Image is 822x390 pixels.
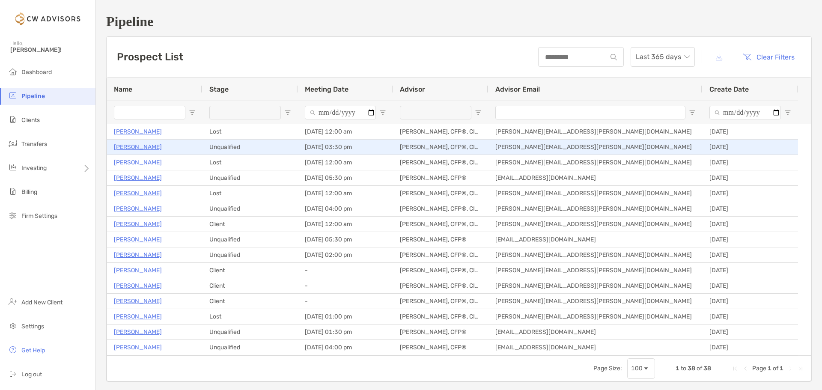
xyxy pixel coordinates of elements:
[703,186,798,201] div: [DATE]
[703,263,798,278] div: [DATE]
[21,371,42,378] span: Log out
[203,232,298,247] div: Unqualified
[203,201,298,216] div: Unqualified
[203,186,298,201] div: Lost
[8,210,18,220] img: firm-settings icon
[787,365,794,372] div: Next Page
[488,294,703,309] div: [PERSON_NAME][EMAIL_ADDRESS][PERSON_NAME][DOMAIN_NAME]
[732,365,739,372] div: First Page
[393,186,488,201] div: [PERSON_NAME], CFP®, CIMA®, ChFC®
[627,358,655,379] div: Page Size
[636,48,690,66] span: Last 365 days
[393,232,488,247] div: [PERSON_NAME], CFP®
[488,232,703,247] div: [EMAIL_ADDRESS][DOMAIN_NAME]
[21,188,37,196] span: Billing
[393,201,488,216] div: [PERSON_NAME], CFP®, CIMA®, ChFC®
[475,109,482,116] button: Open Filter Menu
[114,250,162,260] p: [PERSON_NAME]
[298,340,393,355] div: [DATE] 04:00 pm
[298,325,393,339] div: [DATE] 01:30 pm
[8,90,18,101] img: pipeline icon
[709,85,749,93] span: Create Date
[298,140,393,155] div: [DATE] 03:30 pm
[203,155,298,170] div: Lost
[8,186,18,196] img: billing icon
[697,365,702,372] span: of
[703,140,798,155] div: [DATE]
[709,106,781,119] input: Create Date Filter Input
[21,140,47,148] span: Transfers
[114,296,162,307] a: [PERSON_NAME]
[21,299,63,306] span: Add New Client
[689,109,696,116] button: Open Filter Menu
[379,109,386,116] button: Open Filter Menu
[114,265,162,276] a: [PERSON_NAME]
[703,340,798,355] div: [DATE]
[21,116,40,124] span: Clients
[780,365,783,372] span: 1
[676,365,679,372] span: 1
[488,124,703,139] div: [PERSON_NAME][EMAIL_ADDRESS][PERSON_NAME][DOMAIN_NAME]
[8,66,18,77] img: dashboard icon
[298,247,393,262] div: [DATE] 02:00 pm
[488,155,703,170] div: [PERSON_NAME][EMAIL_ADDRESS][PERSON_NAME][DOMAIN_NAME]
[203,170,298,185] div: Unqualified
[488,340,703,355] div: [EMAIL_ADDRESS][DOMAIN_NAME]
[114,311,162,322] p: [PERSON_NAME]
[114,142,162,152] p: [PERSON_NAME]
[203,247,298,262] div: Unqualified
[703,124,798,139] div: [DATE]
[488,278,703,293] div: [PERSON_NAME][EMAIL_ADDRESS][PERSON_NAME][DOMAIN_NAME]
[703,155,798,170] div: [DATE]
[189,109,196,116] button: Open Filter Menu
[703,325,798,339] div: [DATE]
[114,327,162,337] a: [PERSON_NAME]
[393,294,488,309] div: [PERSON_NAME], CFP®, CIMA®, ChFC®
[393,247,488,262] div: [PERSON_NAME], CFP®, CIMA®, ChFC®
[114,157,162,168] p: [PERSON_NAME]
[488,201,703,216] div: [PERSON_NAME][EMAIL_ADDRESS][PERSON_NAME][DOMAIN_NAME]
[203,325,298,339] div: Unqualified
[773,365,778,372] span: of
[298,170,393,185] div: [DATE] 05:30 pm
[114,234,162,245] a: [PERSON_NAME]
[488,170,703,185] div: [EMAIL_ADDRESS][DOMAIN_NAME]
[21,164,47,172] span: Investing
[703,294,798,309] div: [DATE]
[114,173,162,183] a: [PERSON_NAME]
[488,263,703,278] div: [PERSON_NAME][EMAIL_ADDRESS][PERSON_NAME][DOMAIN_NAME]
[593,365,622,372] div: Page Size:
[114,203,162,214] a: [PERSON_NAME]
[209,85,229,93] span: Stage
[298,201,393,216] div: [DATE] 04:00 pm
[703,217,798,232] div: [DATE]
[393,124,488,139] div: [PERSON_NAME], CFP®, CIMA®, ChFC®
[298,186,393,201] div: [DATE] 12:00 am
[8,345,18,355] img: get-help icon
[703,309,798,324] div: [DATE]
[495,106,685,119] input: Advisor Email Filter Input
[488,247,703,262] div: [PERSON_NAME][EMAIL_ADDRESS][PERSON_NAME][DOMAIN_NAME]
[488,186,703,201] div: [PERSON_NAME][EMAIL_ADDRESS][PERSON_NAME][DOMAIN_NAME]
[752,365,766,372] span: Page
[298,294,393,309] div: -
[114,85,132,93] span: Name
[298,124,393,139] div: [DATE] 12:00 am
[393,217,488,232] div: [PERSON_NAME], CFP®, CIMA®, ChFC®
[114,126,162,137] a: [PERSON_NAME]
[8,297,18,307] img: add_new_client icon
[681,365,686,372] span: to
[8,114,18,125] img: clients icon
[203,309,298,324] div: Lost
[736,48,801,66] button: Clear Filters
[8,162,18,173] img: investing icon
[114,219,162,229] p: [PERSON_NAME]
[203,340,298,355] div: Unqualified
[203,140,298,155] div: Unqualified
[393,140,488,155] div: [PERSON_NAME], CFP®, CIMA®, ChFC®
[488,309,703,324] div: [PERSON_NAME][EMAIL_ADDRESS][PERSON_NAME][DOMAIN_NAME]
